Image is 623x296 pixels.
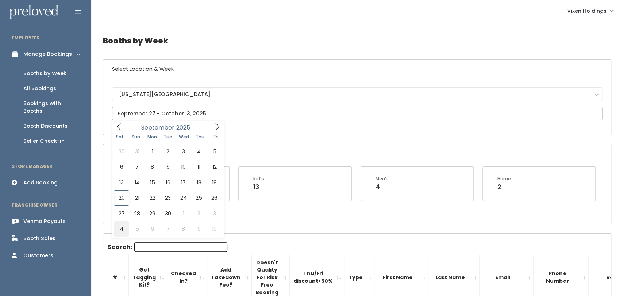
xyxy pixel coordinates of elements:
[376,176,389,182] div: Men's
[176,190,191,205] span: September 24, 2025
[10,5,58,19] img: preloved logo
[145,144,160,159] span: September 1, 2025
[207,190,222,205] span: September 26, 2025
[103,31,611,51] h4: Booths by Week
[119,90,595,98] div: [US_STATE][GEOGRAPHIC_DATA]
[129,221,145,237] span: October 5, 2025
[191,206,207,221] span: October 2, 2025
[191,190,207,205] span: September 25, 2025
[141,125,174,131] span: September
[176,144,191,159] span: September 3, 2025
[112,135,128,139] span: Sat
[191,175,207,190] span: September 18, 2025
[497,182,511,192] div: 2
[207,206,222,221] span: October 3, 2025
[23,252,53,260] div: Customers
[160,221,176,237] span: October 7, 2025
[145,206,160,221] span: September 29, 2025
[23,218,66,225] div: Venmo Payouts
[191,144,207,159] span: September 4, 2025
[134,242,227,252] input: Search:
[207,175,222,190] span: September 19, 2025
[176,159,191,174] span: September 10, 2025
[176,135,192,139] span: Wed
[114,190,129,205] span: September 20, 2025
[207,144,222,159] span: September 5, 2025
[112,87,602,101] button: [US_STATE][GEOGRAPHIC_DATA]
[128,135,144,139] span: Sun
[114,159,129,174] span: September 6, 2025
[108,242,227,252] label: Search:
[23,179,58,187] div: Add Booking
[191,221,207,237] span: October 9, 2025
[176,221,191,237] span: October 8, 2025
[376,182,389,192] div: 4
[160,144,176,159] span: September 2, 2025
[129,159,145,174] span: September 7, 2025
[176,206,191,221] span: October 1, 2025
[129,206,145,221] span: September 28, 2025
[23,235,55,242] div: Booth Sales
[497,176,511,182] div: Home
[112,107,602,120] input: September 27 - October 3, 2025
[23,70,66,77] div: Booths by Week
[174,123,196,132] input: Year
[191,159,207,174] span: September 11, 2025
[160,175,176,190] span: September 16, 2025
[567,7,607,15] span: Vixen Holdings
[114,221,129,237] span: October 4, 2025
[145,159,160,174] span: September 8, 2025
[160,135,176,139] span: Tue
[160,206,176,221] span: September 30, 2025
[192,135,208,139] span: Thu
[253,176,264,182] div: Kid's
[23,137,65,145] div: Seller Check-in
[23,122,68,130] div: Booth Discounts
[145,221,160,237] span: October 6, 2025
[114,206,129,221] span: September 27, 2025
[208,135,224,139] span: Fri
[560,3,620,19] a: Vixen Holdings
[23,50,72,58] div: Manage Bookings
[145,190,160,205] span: September 22, 2025
[23,85,56,92] div: All Bookings
[129,144,145,159] span: August 31, 2025
[160,159,176,174] span: September 9, 2025
[145,175,160,190] span: September 15, 2025
[129,190,145,205] span: September 21, 2025
[160,190,176,205] span: September 23, 2025
[23,100,80,115] div: Bookings with Booths
[207,221,222,237] span: October 10, 2025
[129,175,145,190] span: September 14, 2025
[114,144,129,159] span: August 30, 2025
[103,60,611,78] h6: Select Location & Week
[253,182,264,192] div: 13
[114,175,129,190] span: September 13, 2025
[176,175,191,190] span: September 17, 2025
[144,135,160,139] span: Mon
[207,159,222,174] span: September 12, 2025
